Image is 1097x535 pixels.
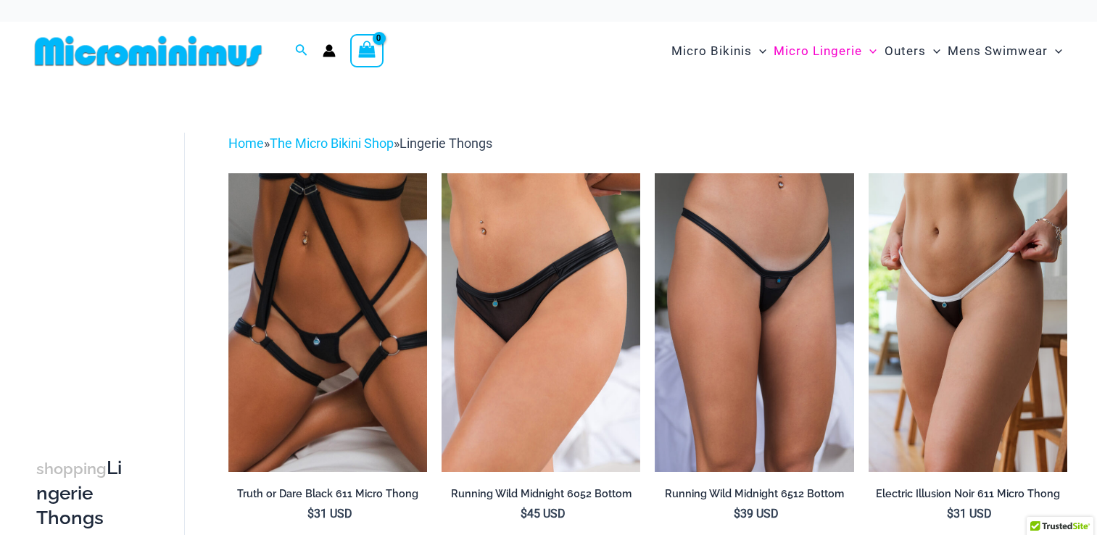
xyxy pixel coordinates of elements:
[734,507,740,521] span: $
[668,29,770,73] a: Micro BikinisMenu ToggleMenu Toggle
[228,487,427,501] h2: Truth or Dare Black 611 Micro Thong
[671,33,752,70] span: Micro Bikinis
[774,33,862,70] span: Micro Lingerie
[442,487,640,506] a: Running Wild Midnight 6052 Bottom
[947,507,992,521] bdi: 31 USD
[228,136,492,151] span: » »
[29,35,268,67] img: MM SHOP LOGO FLAT
[442,487,640,501] h2: Running Wild Midnight 6052 Bottom
[655,173,853,471] img: Running Wild Midnight 6512 Bottom 10
[228,173,427,471] a: Truth or Dare Black Micro 02Truth or Dare Black 1905 Bodysuit 611 Micro 12Truth or Dare Black 190...
[770,29,880,73] a: Micro LingerieMenu ToggleMenu Toggle
[947,507,953,521] span: $
[228,136,264,151] a: Home
[869,173,1067,471] img: Electric Illusion Noir Micro 01
[350,34,384,67] a: View Shopping Cart, empty
[295,42,308,60] a: Search icon link
[734,507,779,521] bdi: 39 USD
[442,173,640,471] img: Running Wild Midnight 6052 Bottom 01
[270,136,394,151] a: The Micro Bikini Shop
[521,507,566,521] bdi: 45 USD
[655,487,853,506] a: Running Wild Midnight 6512 Bottom
[36,460,107,478] span: shopping
[36,456,133,530] h3: Lingerie Thongs
[869,487,1067,506] a: Electric Illusion Noir 611 Micro Thong
[521,507,527,521] span: $
[1048,33,1062,70] span: Menu Toggle
[307,507,314,521] span: $
[926,33,940,70] span: Menu Toggle
[655,487,853,501] h2: Running Wild Midnight 6512 Bottom
[881,29,944,73] a: OutersMenu ToggleMenu Toggle
[442,173,640,471] a: Running Wild Midnight 6052 Bottom 01Running Wild Midnight 1052 Top 6052 Bottom 05Running Wild Mid...
[869,173,1067,471] a: Electric Illusion Noir Micro 01Electric Illusion Noir Micro 02Electric Illusion Noir Micro 02
[885,33,926,70] span: Outers
[655,173,853,471] a: Running Wild Midnight 6512 Bottom 10Running Wild Midnight 6512 Bottom 2Running Wild Midnight 6512...
[862,33,877,70] span: Menu Toggle
[869,487,1067,501] h2: Electric Illusion Noir 611 Micro Thong
[948,33,1048,70] span: Mens Swimwear
[752,33,766,70] span: Menu Toggle
[944,29,1066,73] a: Mens SwimwearMenu ToggleMenu Toggle
[307,507,352,521] bdi: 31 USD
[400,136,492,151] span: Lingerie Thongs
[228,173,427,471] img: Truth or Dare Black Micro 02
[323,44,336,57] a: Account icon link
[36,121,167,411] iframe: TrustedSite Certified
[666,27,1068,75] nav: Site Navigation
[228,487,427,506] a: Truth or Dare Black 611 Micro Thong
